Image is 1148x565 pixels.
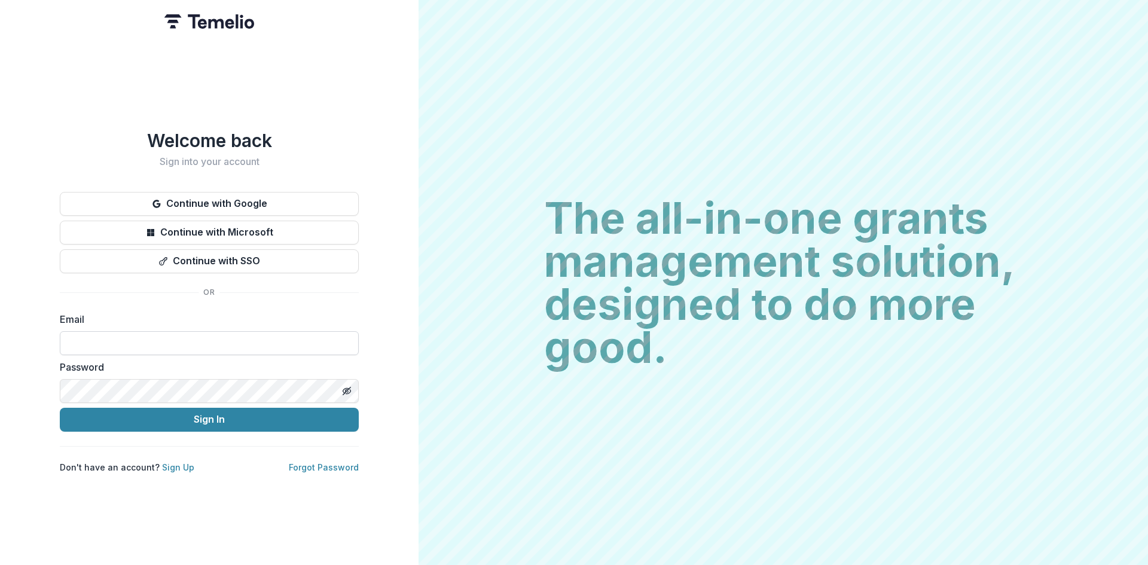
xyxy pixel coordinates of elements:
button: Toggle password visibility [337,381,356,401]
h1: Welcome back [60,130,359,151]
label: Password [60,360,352,374]
button: Continue with SSO [60,249,359,273]
img: Temelio [164,14,254,29]
p: Don't have an account? [60,461,194,474]
label: Email [60,312,352,326]
a: Forgot Password [289,462,359,472]
button: Continue with Google [60,192,359,216]
a: Sign Up [162,462,194,472]
h2: Sign into your account [60,156,359,167]
button: Sign In [60,408,359,432]
button: Continue with Microsoft [60,221,359,245]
